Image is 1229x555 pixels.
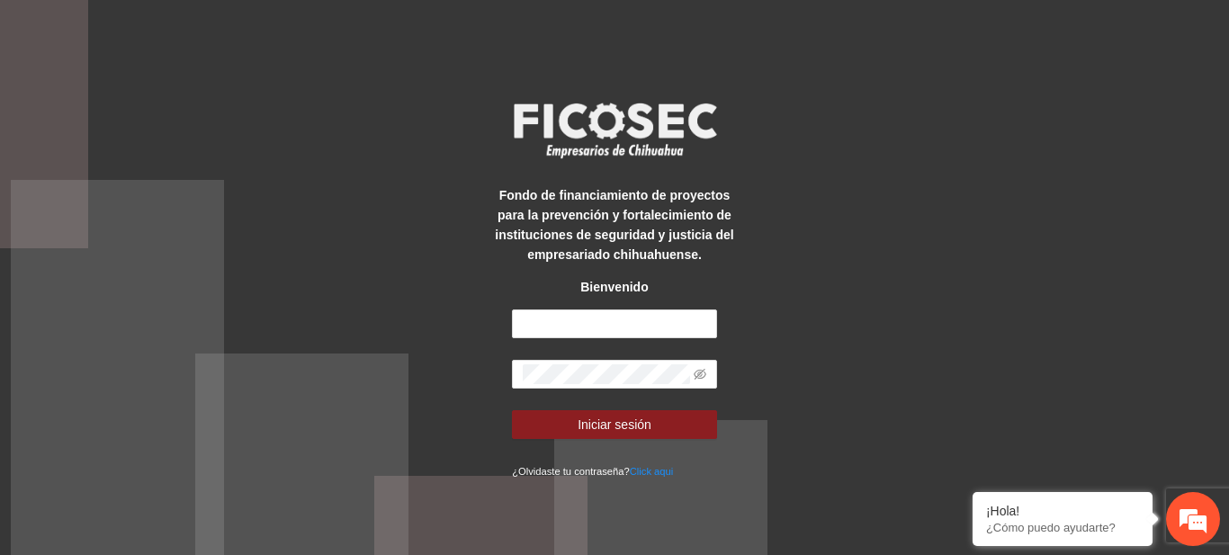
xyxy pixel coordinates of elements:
button: Iniciar sesión [512,410,717,439]
img: logo [502,97,727,164]
span: eye-invisible [694,368,706,380]
small: ¿Olvidaste tu contraseña? [512,466,673,477]
strong: Bienvenido [580,280,648,294]
div: ¡Hola! [986,504,1139,518]
a: Click aqui [630,466,674,477]
p: ¿Cómo puedo ayudarte? [986,521,1139,534]
span: Iniciar sesión [578,415,651,434]
strong: Fondo de financiamiento de proyectos para la prevención y fortalecimiento de instituciones de seg... [495,188,733,262]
